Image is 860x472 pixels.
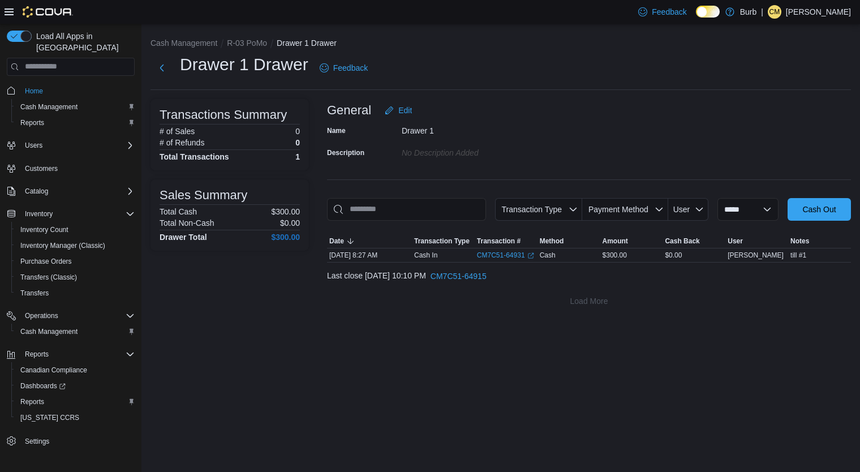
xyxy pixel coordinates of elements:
p: Burb [740,5,757,19]
button: Users [2,138,139,153]
span: Reports [25,350,49,359]
button: Canadian Compliance [11,362,139,378]
h3: General [327,104,371,117]
h4: Total Transactions [160,152,229,161]
nav: An example of EuiBreadcrumbs [150,37,851,51]
span: Inventory Count [16,223,135,237]
span: Settings [20,434,135,448]
a: Feedback [634,1,691,23]
button: User [668,198,708,221]
button: Inventory Manager (Classic) [11,238,139,254]
button: Transaction # [475,234,537,248]
button: Payment Method [582,198,668,221]
span: Reports [16,116,135,130]
h6: Total Non-Cash [160,218,214,228]
span: till #1 [790,251,806,260]
span: Catalog [25,187,48,196]
p: [PERSON_NAME] [786,5,851,19]
span: User [728,237,743,246]
span: Reports [20,118,44,127]
button: Reports [2,346,139,362]
h4: Drawer Total [160,233,207,242]
p: Cash In [414,251,437,260]
a: Inventory Manager (Classic) [16,239,110,252]
h6: # of Refunds [160,138,204,147]
a: Dashboards [11,378,139,394]
span: [PERSON_NAME] [728,251,784,260]
button: Load More [327,290,851,312]
a: Feedback [315,57,372,79]
p: 0 [295,138,300,147]
button: Edit [380,99,416,122]
button: Method [537,234,600,248]
button: Home [2,83,139,99]
span: Transfers [16,286,135,300]
button: Reports [11,115,139,131]
span: Operations [20,309,135,323]
span: Dashboards [16,379,135,393]
span: Method [540,237,564,246]
a: CM7C51-64931External link [477,251,534,260]
span: Cash Out [802,204,836,215]
span: User [673,205,690,214]
span: Transfers [20,289,49,298]
span: Cash Management [20,102,78,111]
p: $0.00 [280,218,300,228]
span: Operations [25,311,58,320]
span: Reports [20,347,135,361]
input: This is a search bar. As you type, the results lower in the page will automatically filter. [327,198,486,221]
button: Amount [600,234,663,248]
button: [US_STATE] CCRS [11,410,139,426]
div: Last close [DATE] 10:10 PM [327,265,851,288]
span: Settings [25,437,49,446]
span: Cash Management [16,100,135,114]
button: Inventory [20,207,57,221]
span: CM7C51-64915 [431,271,487,282]
a: Dashboards [16,379,70,393]
div: [DATE] 8:27 AM [327,248,412,262]
button: User [725,234,788,248]
label: Name [327,126,346,135]
button: Transfers [11,285,139,301]
span: Canadian Compliance [16,363,135,377]
a: Transfers [16,286,53,300]
span: Transaction Type [414,237,470,246]
span: Inventory Manager (Classic) [20,241,105,250]
button: Catalog [2,183,139,199]
button: CM7C51-64915 [426,265,491,288]
button: Notes [788,234,851,248]
span: Transfers (Classic) [16,271,135,284]
button: Cash Management [11,324,139,340]
button: Inventory [2,206,139,222]
span: Purchase Orders [20,257,72,266]
h3: Sales Summary [160,188,247,202]
button: Cash Management [150,38,217,48]
span: CM [769,5,780,19]
a: Purchase Orders [16,255,76,268]
button: Cash Management [11,99,139,115]
span: Cash Management [20,327,78,336]
label: Description [327,148,364,157]
a: Reports [16,395,49,409]
p: | [761,5,763,19]
svg: External link [527,252,534,259]
button: Users [20,139,47,152]
span: Home [20,84,135,98]
input: Dark Mode [696,6,720,18]
p: 0 [295,127,300,136]
span: $300.00 [603,251,627,260]
h6: # of Sales [160,127,195,136]
span: Inventory Count [20,225,68,234]
button: Reports [11,394,139,410]
a: Inventory Count [16,223,73,237]
span: Load All Apps in [GEOGRAPHIC_DATA] [32,31,135,53]
button: Next [150,57,173,79]
button: Reports [20,347,53,361]
a: Home [20,84,48,98]
span: Washington CCRS [16,411,135,424]
a: Cash Management [16,100,82,114]
h3: Transactions Summary [160,108,287,122]
button: Operations [20,309,63,323]
button: Settings [2,432,139,449]
span: Users [20,139,135,152]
